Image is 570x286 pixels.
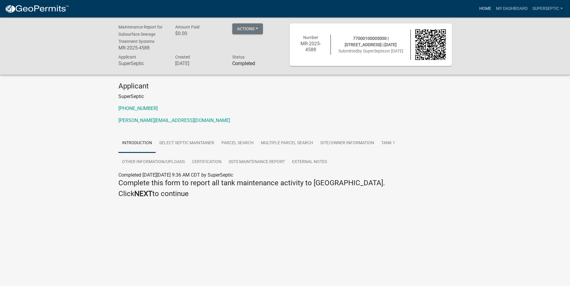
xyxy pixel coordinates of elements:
[118,179,452,187] h4: Complete this form to report all tank maintenance activity to [GEOGRAPHIC_DATA].
[118,172,233,178] span: Completed [DATE][DATE] 9:36 AM CDT by SuperSeptic
[118,82,452,91] h4: Applicant
[288,153,331,172] a: External Notes
[118,25,163,44] span: Maintenance Report for Subsurface Sewage Treatment Systems
[358,49,385,53] span: by SuperSeptic
[134,189,152,198] strong: NEXT
[118,93,452,100] p: SuperSeptic
[118,45,166,51] h6: MR-2025-4588
[303,35,318,40] span: Number
[175,61,223,66] h6: [DATE]
[415,29,446,60] img: QR code
[118,118,230,123] a: [PERSON_NAME][EMAIL_ADDRESS][DOMAIN_NAME]
[530,3,565,14] a: SuperSeptic
[188,153,225,172] a: Certification
[232,61,255,66] strong: Completed
[118,189,452,198] h4: Click to continue
[338,49,403,53] span: Submitted on [DATE]
[296,41,326,52] h6: MR-2025-4588
[225,153,288,172] a: SSTS Maintenance Report
[218,134,257,153] a: Parcel search
[378,134,399,153] a: Tank 1
[118,61,166,66] h6: SuperSeptic
[175,31,223,36] h6: $0.00
[118,134,156,153] a: Introduction
[118,106,158,111] a: [PHONE_NUMBER]
[175,25,200,29] span: Amount Paid
[232,23,263,34] button: Actions
[118,153,188,172] a: Other Information/Uploads
[494,3,530,14] a: My Dashboard
[175,55,190,59] span: Created
[232,55,245,59] span: Status
[345,36,397,47] span: 77000100005000 | [STREET_ADDRESS] | [DATE]
[477,3,494,14] a: Home
[118,55,136,59] span: Applicant
[317,134,378,153] a: Site/Owner Information
[156,134,218,153] a: Select Septic Maintainer
[257,134,317,153] a: Multiple Parcel Search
